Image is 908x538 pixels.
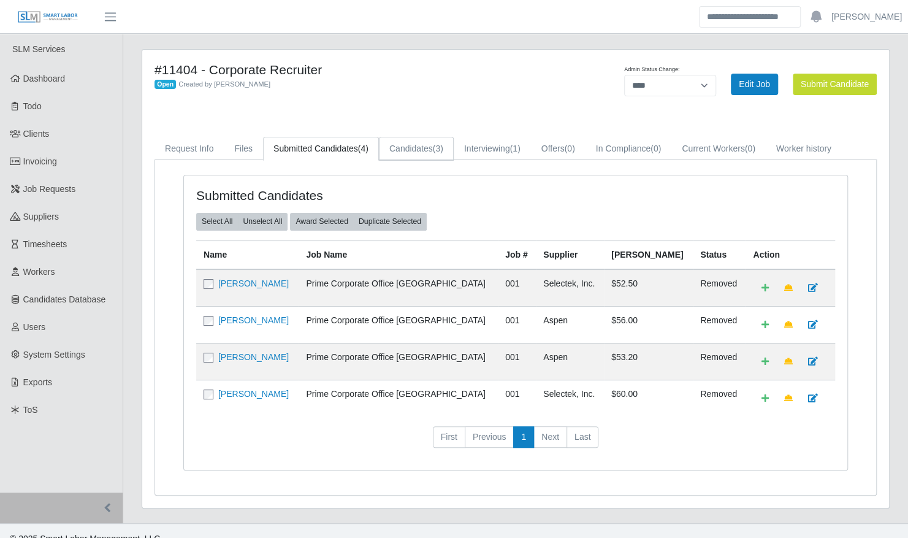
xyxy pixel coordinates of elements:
button: Submit Candidate [793,74,877,95]
span: Todo [23,101,42,111]
td: Aspen [536,306,604,343]
a: In Compliance [586,137,672,161]
td: removed [693,269,746,307]
div: bulk actions [290,213,427,230]
td: Prime Corporate Office [GEOGRAPHIC_DATA] [299,269,498,307]
td: Aspen [536,343,604,380]
div: bulk actions [196,213,288,230]
td: $60.00 [604,380,693,417]
a: Candidates [379,137,454,161]
a: Make Team Lead [776,351,800,372]
td: 001 [498,343,536,380]
a: Submitted Candidates [263,137,379,161]
span: Users [23,322,46,332]
span: ToS [23,405,38,415]
td: $53.20 [604,343,693,380]
a: Add Default Cost Code [753,388,776,409]
span: Clients [23,129,50,139]
span: (4) [358,144,368,153]
td: $52.50 [604,269,693,307]
th: Job Name [299,240,498,269]
a: Add Default Cost Code [753,351,776,372]
a: Offers [531,137,586,161]
td: Prime Corporate Office [GEOGRAPHIC_DATA] [299,343,498,380]
span: Suppliers [23,212,59,221]
a: 1 [513,426,534,448]
button: Unselect All [237,213,288,230]
th: Status [693,240,746,269]
span: Exports [23,377,52,387]
a: Make Team Lead [776,314,800,336]
span: Dashboard [23,74,66,83]
span: (0) [650,144,661,153]
a: Current Workers [671,137,766,161]
a: [PERSON_NAME] [218,352,289,362]
th: Supplier [536,240,604,269]
span: Invoicing [23,156,57,166]
td: $56.00 [604,306,693,343]
a: [PERSON_NAME] [218,315,289,325]
span: (1) [510,144,521,153]
a: Interviewing [454,137,531,161]
span: (3) [433,144,443,153]
nav: pagination [196,426,835,458]
td: 001 [498,269,536,307]
td: Prime Corporate Office [GEOGRAPHIC_DATA] [299,380,498,417]
span: Timesheets [23,239,67,249]
th: Name [196,240,299,269]
button: Duplicate Selected [353,213,427,230]
td: Selectek, Inc. [536,269,604,307]
th: [PERSON_NAME] [604,240,693,269]
span: Job Requests [23,184,76,194]
td: Selectek, Inc. [536,380,604,417]
h4: Submitted Candidates [196,188,452,203]
span: System Settings [23,350,85,359]
a: [PERSON_NAME] [218,389,289,399]
label: Admin Status Change: [624,66,679,74]
span: (0) [745,144,755,153]
a: Add Default Cost Code [753,277,776,299]
td: removed [693,343,746,380]
a: Add Default Cost Code [753,314,776,336]
a: Files [224,137,263,161]
a: Make Team Lead [776,277,800,299]
h4: #11404 - Corporate Recruiter [155,62,568,77]
a: [PERSON_NAME] [218,279,289,288]
td: Prime Corporate Office [GEOGRAPHIC_DATA] [299,306,498,343]
td: 001 [498,306,536,343]
span: Candidates Database [23,294,106,304]
button: Award Selected [290,213,354,230]
span: Workers [23,267,55,277]
a: Worker history [766,137,842,161]
a: [PERSON_NAME] [831,10,902,23]
th: Action [746,240,835,269]
a: Request Info [155,137,224,161]
a: Edit Job [731,74,778,95]
img: SLM Logo [17,10,78,24]
span: Created by [PERSON_NAME] [178,80,270,88]
span: (0) [565,144,575,153]
button: Select All [196,213,238,230]
td: removed [693,306,746,343]
input: Search [699,6,801,28]
a: Make Team Lead [776,388,800,409]
td: removed [693,380,746,417]
span: SLM Services [12,44,65,54]
th: Job # [498,240,536,269]
td: 001 [498,380,536,417]
span: Open [155,80,176,90]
